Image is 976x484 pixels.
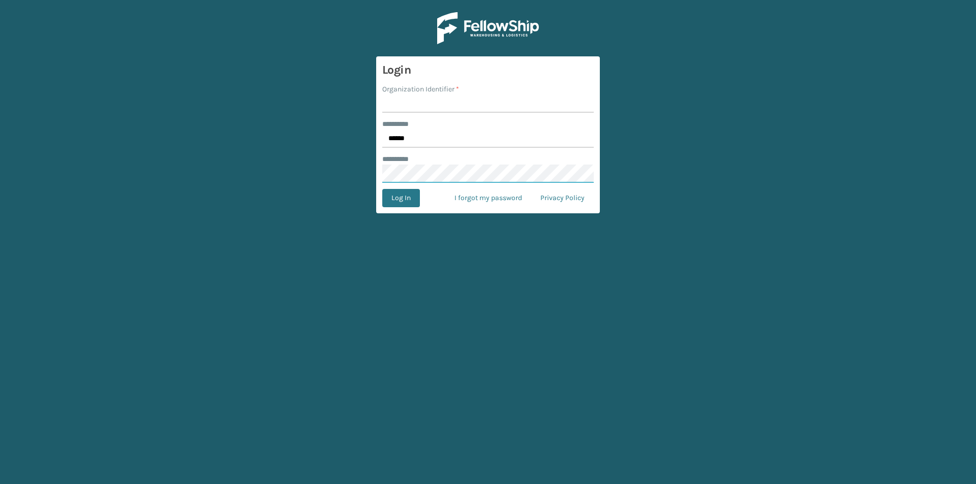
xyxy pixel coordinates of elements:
[531,189,594,207] a: Privacy Policy
[382,84,459,94] label: Organization Identifier
[382,189,420,207] button: Log In
[382,62,594,78] h3: Login
[437,12,539,44] img: Logo
[445,189,531,207] a: I forgot my password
